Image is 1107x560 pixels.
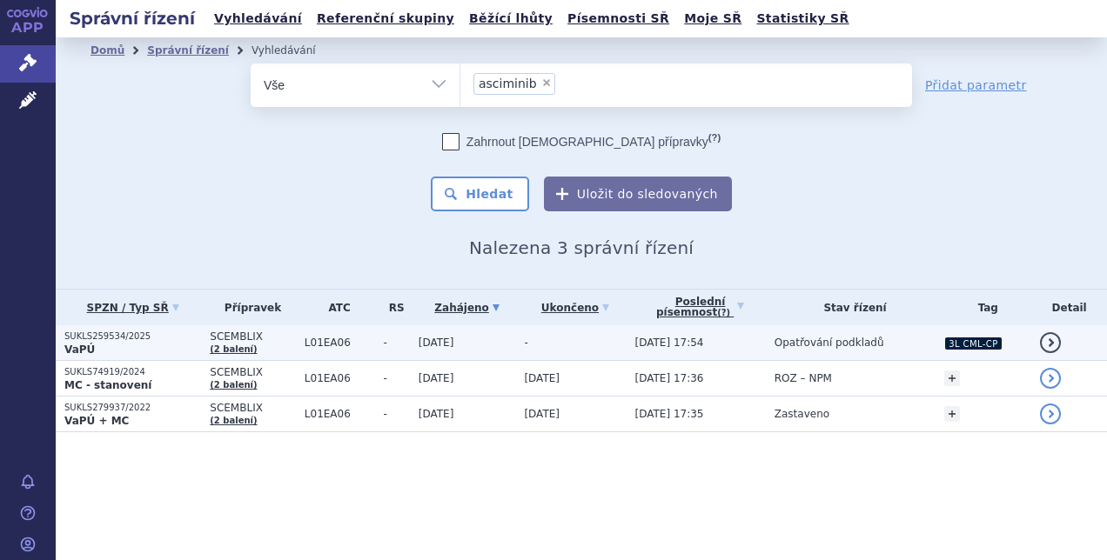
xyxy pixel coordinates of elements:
a: Zahájeno [419,296,516,320]
span: [DATE] 17:35 [634,408,703,420]
span: SCEMBLIX [210,366,296,378]
p: SUKLS74919/2024 [64,366,201,378]
a: detail [1040,403,1061,424]
span: Nalezena 3 správní řízení [469,237,694,258]
th: RS [375,290,410,325]
span: asciminib [479,77,537,90]
span: - [384,372,410,384]
span: [DATE] [419,372,454,384]
span: [DATE] [524,372,560,384]
a: SPZN / Typ SŘ [64,296,201,320]
span: - [524,337,527,349]
span: SCEMBLIX [210,402,296,414]
button: Uložit do sledovaných [544,177,732,211]
span: Zastaveno [775,408,829,420]
a: detail [1040,332,1061,353]
a: detail [1040,368,1061,389]
th: Tag [936,290,1031,325]
i: 3L CML-CP [945,337,1001,350]
a: (2 balení) [210,416,257,425]
span: [DATE] [419,337,454,349]
a: Domů [91,44,124,57]
a: Správní řízení [147,44,229,57]
h2: Správní řízení [56,6,209,30]
p: SUKLS279937/2022 [64,402,201,414]
a: Moje SŘ [679,7,747,30]
span: [DATE] 17:36 [634,372,703,384]
abbr: (?) [708,132,721,143]
a: + [944,370,960,386]
label: Zahrnout [DEMOGRAPHIC_DATA] přípravky [442,133,721,150]
span: [DATE] [419,408,454,420]
button: Hledat [431,177,529,211]
th: Přípravek [201,290,296,325]
a: Přidat parametr [925,77,1027,94]
strong: VaPÚ + MC [64,415,129,427]
span: L01EA06 [305,372,375,384]
th: ATC [296,290,375,325]
span: [DATE] 17:54 [634,337,703,349]
a: Písemnosti SŘ [562,7,674,30]
span: L01EA06 [305,337,375,349]
a: Vyhledávání [209,7,307,30]
span: ROZ – NPM [775,372,832,384]
span: - [384,337,410,349]
span: L01EA06 [305,408,375,420]
span: Opatřování podkladů [775,337,884,349]
a: Běžící lhůty [464,7,558,30]
input: asciminib [560,72,570,94]
span: SCEMBLIX [210,330,296,343]
abbr: (?) [717,308,730,318]
strong: VaPÚ [64,343,95,356]
a: Poslednípísemnost(?) [634,290,765,325]
th: Stav řízení [766,290,936,325]
a: Ukončeno [524,296,626,320]
a: + [944,406,960,422]
li: Vyhledávání [252,37,339,63]
span: [DATE] [524,408,560,420]
a: Statistiky SŘ [751,7,854,30]
a: Referenční skupiny [312,7,460,30]
a: (2 balení) [210,380,257,390]
strong: MC - stanovení [64,379,151,391]
span: × [541,77,552,88]
th: Detail [1031,290,1107,325]
p: SUKLS259534/2025 [64,330,201,343]
a: (2 balení) [210,344,257,354]
span: - [384,408,410,420]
